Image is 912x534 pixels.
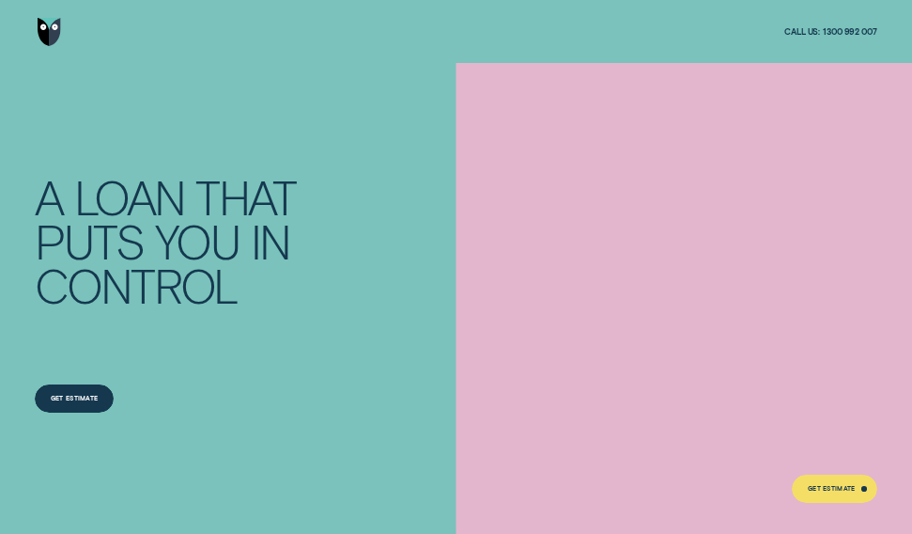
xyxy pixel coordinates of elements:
[784,26,820,38] span: Call us:
[823,26,877,38] span: 1300 992 007
[792,475,877,503] a: Get Estimate
[35,175,309,307] h4: A LOAN THAT PUTS YOU IN CONTROL
[38,18,61,46] img: Wisr
[784,26,877,38] a: Call us:1300 992 007
[35,385,114,413] a: Get Estimate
